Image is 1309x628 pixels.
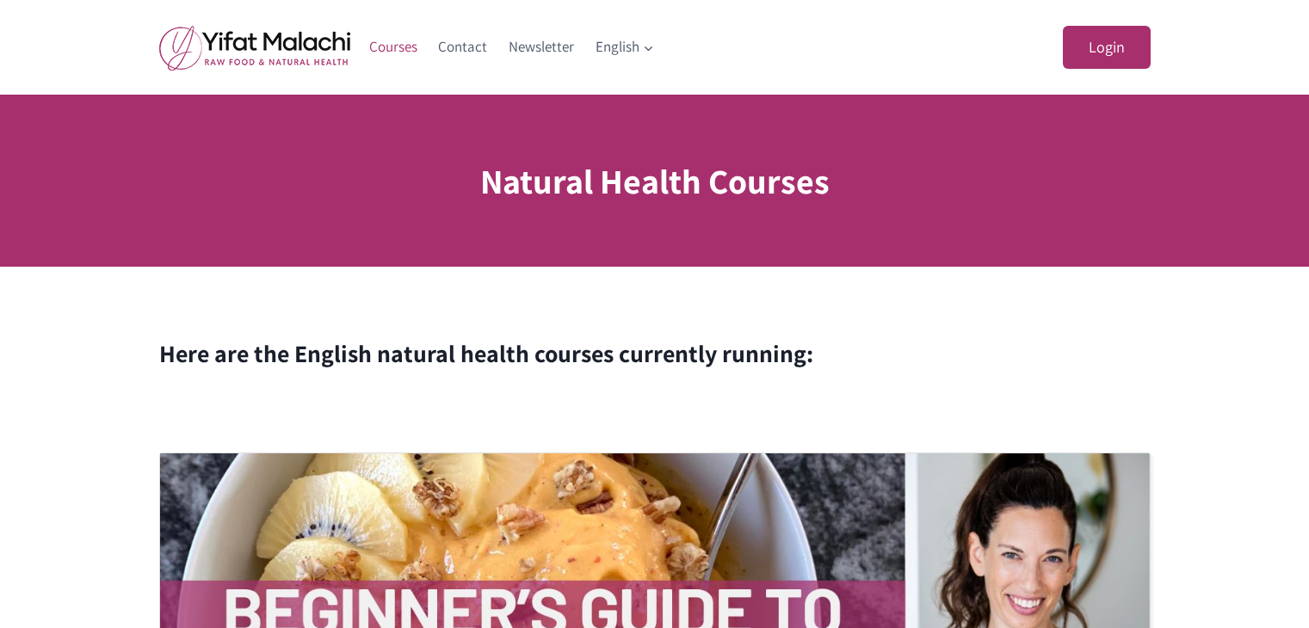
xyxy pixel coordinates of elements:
[359,27,429,68] a: Courses
[596,35,654,58] span: English
[584,27,664,68] a: English
[359,27,665,68] nav: Primary Navigation
[428,27,498,68] a: Contact
[159,25,350,71] img: yifat_logo41_en.png
[498,27,585,68] a: Newsletter
[159,336,1151,372] h2: Here are the English natural health courses currently running:
[480,155,830,206] h1: Natural Health Courses
[1063,26,1151,70] a: Login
